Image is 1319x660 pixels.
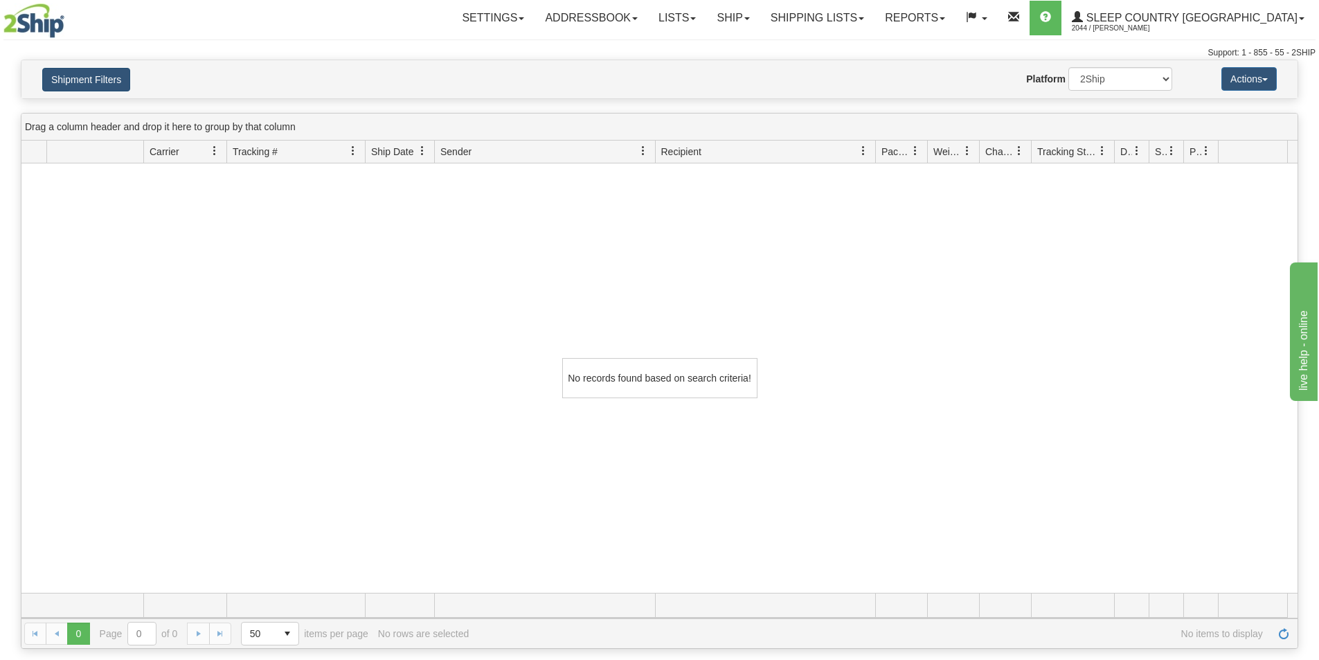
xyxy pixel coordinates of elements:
div: No records found based on search criteria! [562,358,757,398]
span: Shipment Issues [1155,145,1167,159]
a: Tracking # filter column settings [341,139,365,163]
div: grid grouping header [21,114,1298,141]
span: Delivery Status [1120,145,1132,159]
span: Charge [985,145,1014,159]
div: live help - online [10,8,128,25]
img: logo2044.jpg [3,3,64,38]
a: Refresh [1273,623,1295,645]
label: Platform [1026,72,1066,86]
a: Pickup Status filter column settings [1194,139,1218,163]
a: Ship Date filter column settings [411,139,434,163]
a: Shipping lists [760,1,874,35]
span: Page of 0 [100,622,178,645]
span: Weight [933,145,962,159]
a: Settings [451,1,535,35]
a: Lists [648,1,706,35]
span: Sleep Country [GEOGRAPHIC_DATA] [1083,12,1298,24]
span: Recipient [661,145,701,159]
span: 50 [250,627,268,641]
span: Page sizes drop down [241,622,299,645]
span: select [276,623,298,645]
a: Recipient filter column settings [852,139,875,163]
a: Sender filter column settings [631,139,655,163]
iframe: chat widget [1287,259,1318,400]
span: No items to display [478,628,1263,639]
a: Tracking Status filter column settings [1091,139,1114,163]
button: Actions [1221,67,1277,91]
a: Shipment Issues filter column settings [1160,139,1183,163]
a: Carrier filter column settings [203,139,226,163]
span: Packages [881,145,910,159]
a: Addressbook [535,1,648,35]
a: Delivery Status filter column settings [1125,139,1149,163]
a: Reports [874,1,955,35]
span: Sender [440,145,472,159]
span: items per page [241,622,368,645]
span: 2044 / [PERSON_NAME] [1072,21,1176,35]
a: Sleep Country [GEOGRAPHIC_DATA] 2044 / [PERSON_NAME] [1061,1,1315,35]
a: Packages filter column settings [904,139,927,163]
a: Charge filter column settings [1007,139,1031,163]
span: Tracking Status [1037,145,1097,159]
div: Support: 1 - 855 - 55 - 2SHIP [3,47,1316,59]
span: Tracking # [233,145,278,159]
a: Ship [706,1,760,35]
a: Weight filter column settings [955,139,979,163]
button: Shipment Filters [42,68,130,91]
span: Ship Date [371,145,413,159]
span: Page 0 [67,623,89,645]
div: No rows are selected [378,628,469,639]
span: Pickup Status [1190,145,1201,159]
span: Carrier [150,145,179,159]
